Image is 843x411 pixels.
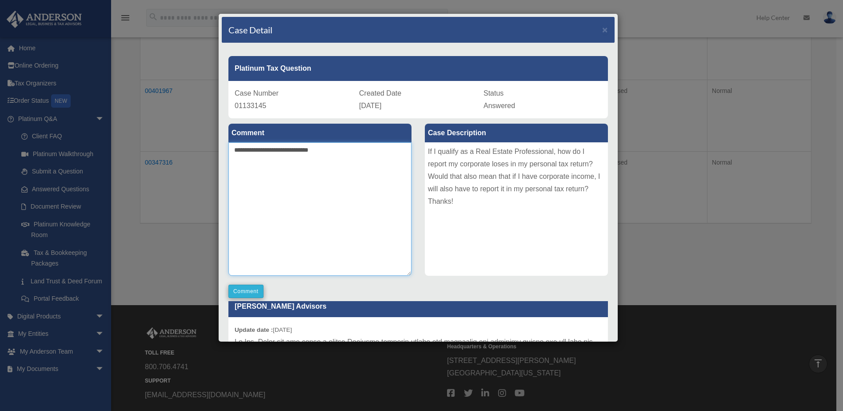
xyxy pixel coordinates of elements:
button: Comment [228,285,264,298]
button: Close [602,25,608,34]
span: 01133145 [235,102,266,109]
div: If I qualify as a Real Estate Professional, how do I report my corporate loses in my personal tax... [425,142,608,276]
label: Case Description [425,124,608,142]
span: Status [483,89,503,97]
small: [DATE] [235,326,292,333]
span: Answered [483,102,515,109]
label: Comment [228,124,412,142]
span: [DATE] [359,102,381,109]
p: [PERSON_NAME] Advisors [228,295,608,317]
h4: Case Detail [228,24,272,36]
span: × [602,24,608,35]
span: Created Date [359,89,401,97]
div: Platinum Tax Question [228,56,608,81]
span: Case Number [235,89,279,97]
b: Update date : [235,326,273,333]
